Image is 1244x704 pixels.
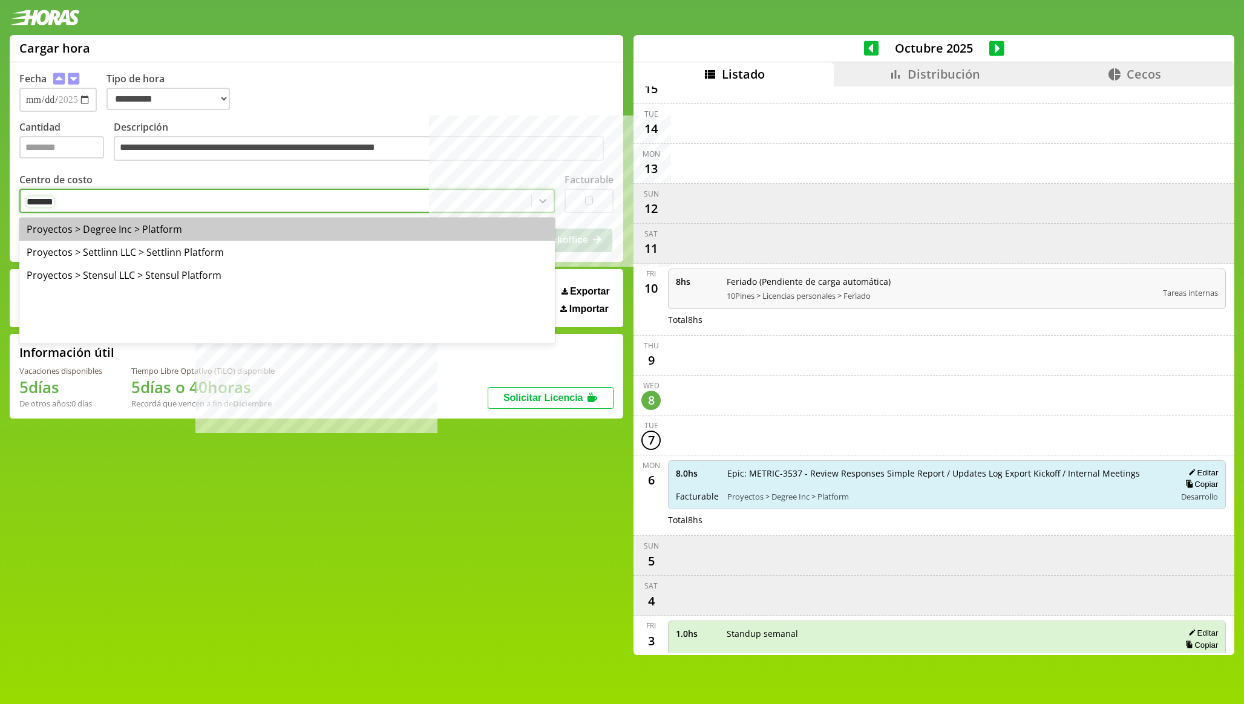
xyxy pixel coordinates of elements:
[641,199,661,218] div: 12
[644,189,659,199] div: Sun
[641,471,661,490] div: 6
[1185,628,1218,638] button: Editar
[641,391,661,410] div: 8
[641,279,661,298] div: 10
[488,387,614,409] button: Solicitar Licencia
[19,40,90,56] h1: Cargar hora
[19,173,93,186] label: Centro de costo
[641,119,661,139] div: 14
[10,10,80,25] img: logotipo
[727,628,1154,639] span: Standup semanal
[1181,491,1218,502] span: Desarrollo
[1182,640,1218,650] button: Copiar
[676,491,719,502] span: Facturable
[131,398,275,409] div: Recordá que vencen a fin de
[727,468,1167,479] span: Epic: METRIC-3537 - Review Responses Simple Report / Updates Log Export Kickoff / Internal Meetings
[676,628,718,639] span: 1.0 hs
[646,269,656,279] div: Fri
[1163,652,1218,663] span: Tareas internas
[19,72,47,85] label: Fecha
[641,351,661,370] div: 9
[19,398,102,409] div: De otros años: 0 días
[19,365,102,376] div: Vacaciones disponibles
[114,136,604,161] textarea: Descripción
[676,276,718,287] span: 8 hs
[503,393,583,403] span: Solicitar Licencia
[19,264,555,287] div: Proyectos > Stensul LLC > Stensul Platform
[668,514,1226,526] div: Total 8 hs
[131,376,275,398] h1: 5 días o 40 horas
[19,136,104,158] input: Cantidad
[727,276,1154,287] span: Feriado (Pendiente de carga automática)
[641,159,661,178] div: 13
[233,398,272,409] b: Diciembre
[641,79,661,99] div: 15
[644,581,658,591] div: Sat
[641,551,661,570] div: 5
[1182,479,1218,489] button: Copiar
[558,285,614,298] button: Exportar
[19,344,114,360] h2: Información útil
[106,72,240,112] label: Tipo de hora
[565,173,614,186] label: Facturable
[19,241,555,264] div: Proyectos > Settlinn LLC > Settlinn Platform
[643,460,660,471] div: Mon
[643,149,660,159] div: Mon
[646,621,656,631] div: Fri
[676,468,719,479] span: 8.0 hs
[727,290,1154,301] span: 10Pines > Licencias personales > Feriado
[114,120,614,165] label: Descripción
[727,491,1167,502] span: Proyectos > Degree Inc > Platform
[1163,287,1218,298] span: Tareas internas
[19,218,555,241] div: Proyectos > Degree Inc > Platform
[643,380,660,391] div: Wed
[1127,66,1161,82] span: Cecos
[727,652,1154,663] span: 10Pines > Gestion horizontal > Standup semanal
[131,365,275,376] div: Tiempo Libre Optativo (TiLO) disponible
[570,286,610,297] span: Exportar
[19,120,114,165] label: Cantidad
[633,86,1234,654] div: scrollable content
[644,420,658,431] div: Tue
[644,229,658,239] div: Sat
[908,66,980,82] span: Distribución
[722,66,765,82] span: Listado
[644,109,658,119] div: Tue
[641,431,661,450] div: 7
[644,541,659,551] div: Sun
[1185,468,1218,478] button: Editar
[879,40,989,56] span: Octubre 2025
[641,631,661,650] div: 3
[569,304,609,315] span: Importar
[668,314,1226,325] div: Total 8 hs
[19,376,102,398] h1: 5 días
[106,88,230,110] select: Tipo de hora
[641,591,661,610] div: 4
[641,239,661,258] div: 11
[644,341,659,351] div: Thu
